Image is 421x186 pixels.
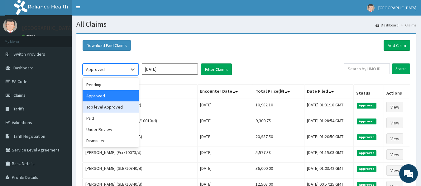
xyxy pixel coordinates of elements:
div: Dismissed [83,135,139,146]
input: Search [392,63,410,74]
h1: All Claims [76,20,416,28]
th: Date Filed [304,85,354,99]
div: Approved [86,66,105,72]
span: Dashboard [13,65,34,71]
a: View [386,165,403,176]
td: [DATE] 01:20:50 GMT [304,131,354,147]
td: [DATE] [198,163,253,179]
a: View [386,102,403,112]
a: Online [22,34,37,38]
td: [DATE] 01:15:08 GMT [304,147,354,163]
input: Select Month and Year [142,63,198,75]
a: View [386,149,403,160]
div: Paid [83,113,139,124]
span: Approved [357,119,376,124]
span: Approved [357,166,376,172]
td: [PERSON_NAME] (Pgi/10010/c) [83,99,198,115]
span: Approved [357,150,376,156]
span: [GEOGRAPHIC_DATA] [378,5,416,11]
td: 10,982.10 [253,99,304,115]
div: Pending [83,79,139,90]
button: Download Paid Claims [83,40,131,51]
span: Tariffs [13,106,25,112]
a: Dashboard [376,22,399,28]
th: Status [354,85,384,99]
th: Total Price(₦) [253,85,304,99]
span: Tariff Negotiation [13,133,45,139]
td: [DATE] 01:28:54 GMT [304,115,354,131]
div: Approved [83,90,139,101]
td: [PERSON_NAME] (Fcr/10073/d) [83,147,198,163]
span: Switch Providers [13,51,45,57]
th: Actions [384,85,410,99]
td: [PERSON_NAME] (SLB/10840/A) [83,131,198,147]
th: Name [83,85,198,99]
div: Under Review [83,124,139,135]
a: View [386,118,403,128]
td: [DATE] 01:03:42 GMT [304,163,354,179]
div: Top level Approved [83,101,139,113]
td: Tiresimi [PERSON_NAME] (Pgi/10010/d) [83,115,198,131]
input: Search by HMO ID [344,63,390,74]
img: User Image [3,19,17,33]
td: [DATE] [198,99,253,115]
td: 9,300.75 [253,115,304,131]
td: 20,987.50 [253,131,304,147]
th: Encounter Date [198,85,253,99]
span: Claims [13,92,26,98]
span: Approved [357,134,376,140]
img: User Image [367,4,375,12]
td: [DATE] [198,147,253,163]
span: Approved [357,103,376,108]
p: [GEOGRAPHIC_DATA] [22,25,73,31]
a: Add Claim [384,40,410,51]
td: [DATE] 01:31:18 GMT [304,99,354,115]
td: [DATE] [198,115,253,131]
li: Claims [399,22,416,28]
button: Filter Claims [201,63,232,75]
td: 5,577.38 [253,147,304,163]
td: 36,000.00 [253,163,304,179]
td: [PERSON_NAME] (SLB/10840/B) [83,163,198,179]
td: [DATE] [198,131,253,147]
a: View [386,133,403,144]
